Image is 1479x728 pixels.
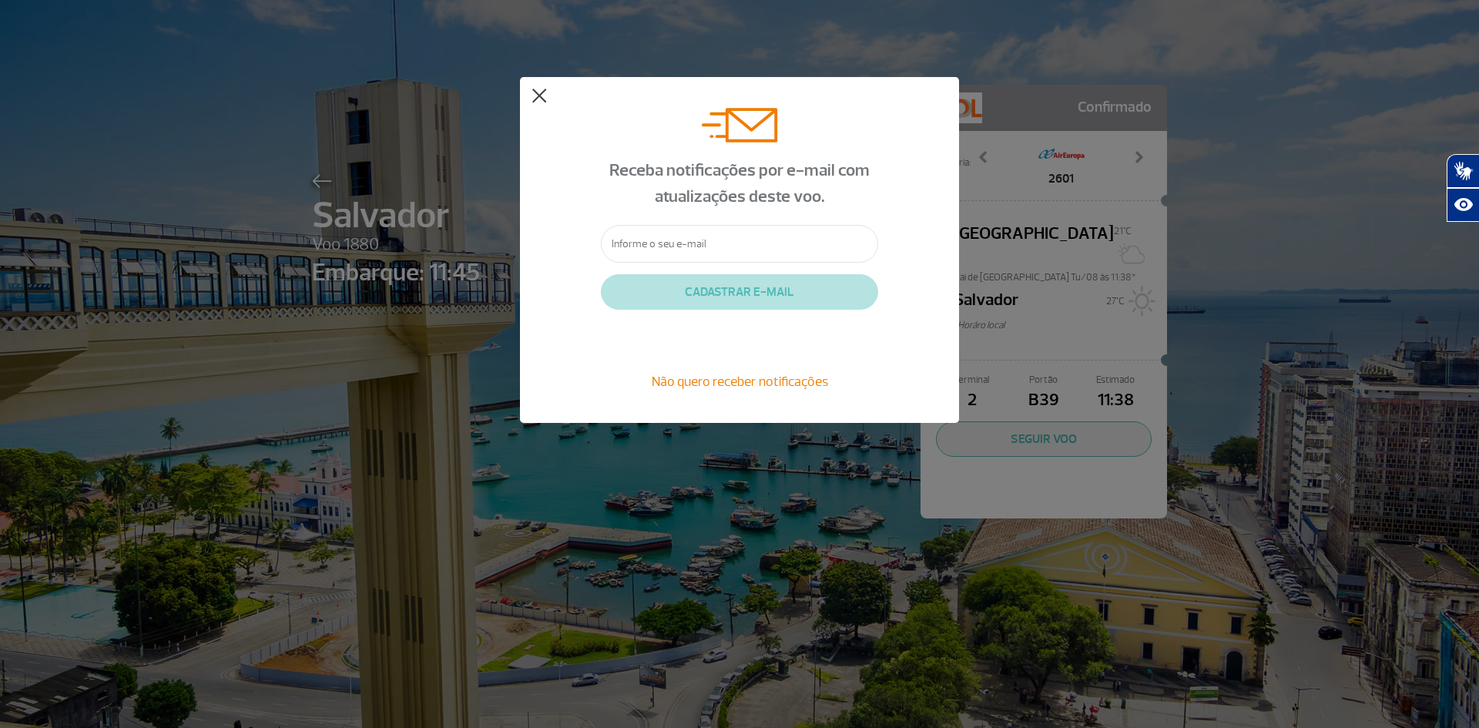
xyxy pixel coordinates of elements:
span: Não quero receber notificações [652,373,828,390]
div: Plugin de acessibilidade da Hand Talk. [1447,154,1479,222]
span: Receba notificações por e-mail com atualizações deste voo. [609,159,870,207]
input: Informe o seu e-mail [601,225,878,263]
button: Abrir recursos assistivos. [1447,188,1479,222]
button: CADASTRAR E-MAIL [601,274,878,310]
button: Abrir tradutor de língua de sinais. [1447,154,1479,188]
